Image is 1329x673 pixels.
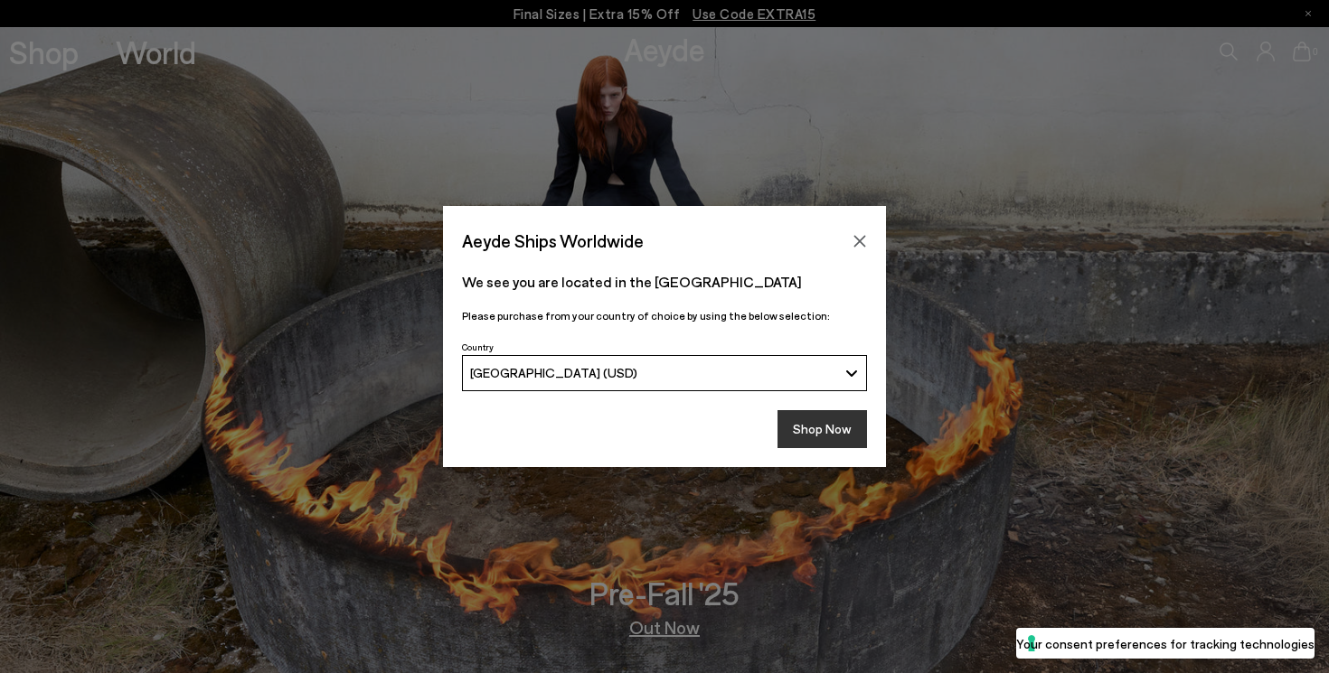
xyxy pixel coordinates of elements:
[1016,628,1315,659] button: Your consent preferences for tracking technologies
[1016,634,1315,653] label: Your consent preferences for tracking technologies
[462,341,494,352] span: Country
[462,307,867,324] p: Please purchase from your country of choice by using the below selection:
[462,225,644,257] span: Aeyde Ships Worldwide
[462,271,867,293] p: We see you are located in the [GEOGRAPHIC_DATA]
[778,410,867,448] button: Shop Now
[470,365,637,380] span: [GEOGRAPHIC_DATA] (USD)
[846,228,873,255] button: Close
